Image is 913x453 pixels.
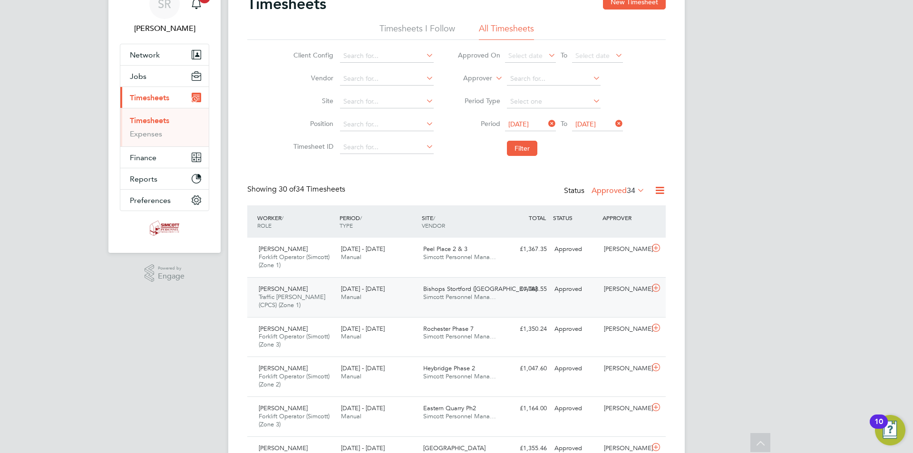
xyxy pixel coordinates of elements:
span: ROLE [257,222,272,229]
span: Preferences [130,196,171,205]
span: To [558,117,570,130]
div: [PERSON_NAME] [600,401,650,416]
span: Peel Place 2 & 3 [423,245,467,253]
span: [DATE] - [DATE] [341,364,385,372]
label: Approver [449,74,492,83]
span: 30 of [279,184,296,194]
label: Site [291,96,333,105]
a: Powered byEngage [145,264,185,282]
span: [DATE] - [DATE] [341,285,385,293]
span: VENDOR [422,222,445,229]
label: Period [457,119,500,128]
span: [DATE] [508,120,529,128]
span: Reports [130,174,157,183]
div: Approved [551,321,600,337]
label: Period Type [457,96,500,105]
span: [PERSON_NAME] [259,245,308,253]
button: Open Resource Center, 10 new notifications [875,415,905,445]
input: Search for... [340,72,434,86]
div: £1,367.35 [501,241,551,257]
span: Network [130,50,160,59]
span: 34 Timesheets [279,184,345,194]
span: Forklift Operator (Simcott) (Zone 3) [259,412,330,428]
span: [PERSON_NAME] [259,364,308,372]
span: Manual [341,412,361,420]
span: Forklift Operator (Simcott) (Zone 1) [259,253,330,269]
li: All Timesheets [479,23,534,40]
span: [DATE] - [DATE] [341,245,385,253]
span: Engage [158,272,185,280]
button: Timesheets [120,87,209,108]
span: Simcott Personnel Mana… [423,372,496,380]
div: Approved [551,401,600,416]
span: Simcott Personnel Mana… [423,253,496,261]
span: Select date [575,51,610,60]
div: £1,350.24 [501,321,551,337]
span: 34 [627,186,635,195]
div: [PERSON_NAME] [600,321,650,337]
a: Timesheets [130,116,169,125]
span: Manual [341,372,361,380]
span: [PERSON_NAME] [259,285,308,293]
button: Reports [120,168,209,189]
div: £1,088.55 [501,281,551,297]
span: / [433,214,435,222]
span: Bishops Stortford ([GEOGRAPHIC_DATA]… [423,285,543,293]
span: Forklift Operator (Simcott) (Zone 2) [259,372,330,388]
span: Select date [508,51,543,60]
span: Traffic [PERSON_NAME] (CPCS) (Zone 1) [259,293,325,309]
button: Jobs [120,66,209,87]
div: Approved [551,281,600,297]
span: [DATE] [575,120,596,128]
div: APPROVER [600,209,650,226]
label: Timesheet ID [291,142,333,151]
span: [DATE] - [DATE] [341,404,385,412]
span: [DATE] - [DATE] [341,325,385,333]
div: £1,047.60 [501,361,551,376]
div: PERIOD [337,209,419,234]
span: Simcott Personnel Mana… [423,332,496,340]
button: Filter [507,141,537,156]
span: [DATE] - [DATE] [341,444,385,452]
span: Finance [130,153,156,162]
div: [PERSON_NAME] [600,281,650,297]
div: Approved [551,361,600,376]
input: Select one [507,95,601,108]
span: Manual [341,332,361,340]
span: Forklift Operator (Simcott) (Zone 3) [259,332,330,348]
input: Search for... [340,95,434,108]
div: 10 [874,422,883,434]
span: [GEOGRAPHIC_DATA] [423,444,486,452]
span: Manual [341,253,361,261]
span: Rochester Phase 7 [423,325,474,333]
input: Search for... [340,118,434,131]
button: Preferences [120,190,209,211]
span: / [360,214,362,222]
div: STATUS [551,209,600,226]
div: Approved [551,241,600,257]
label: Position [291,119,333,128]
span: Powered by [158,264,185,272]
button: Finance [120,147,209,168]
label: Vendor [291,74,333,82]
button: Network [120,44,209,65]
span: Jobs [130,72,146,81]
label: Client Config [291,51,333,59]
input: Search for... [507,72,601,86]
div: £1,164.00 [501,401,551,416]
span: To [558,49,570,61]
li: Timesheets I Follow [379,23,455,40]
div: [PERSON_NAME] [600,241,650,257]
span: Timesheets [130,93,169,102]
img: simcott-logo-retina.png [150,221,180,236]
span: Eastern Quarry Ph2 [423,404,476,412]
span: Manual [341,293,361,301]
span: TYPE [340,222,353,229]
span: / [282,214,283,222]
input: Search for... [340,141,434,154]
span: Heybridge Phase 2 [423,364,475,372]
label: Approved On [457,51,500,59]
div: WORKER [255,209,337,234]
div: Showing [247,184,347,194]
span: Simcott Personnel Mana… [423,293,496,301]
